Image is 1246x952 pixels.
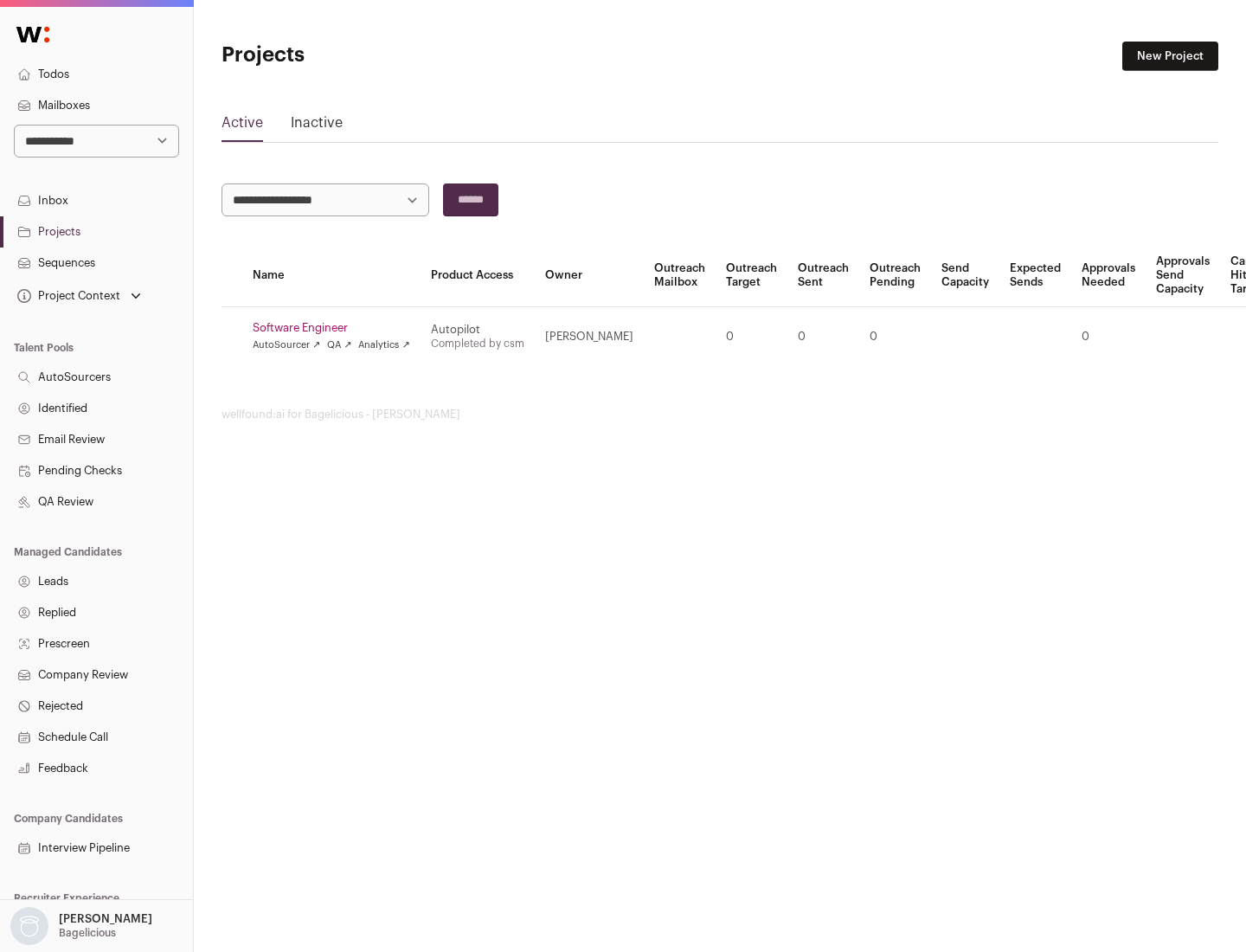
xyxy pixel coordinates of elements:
[59,912,152,926] p: [PERSON_NAME]
[222,408,1218,421] footer: wellfound:ai for Bagelicious - [PERSON_NAME]
[931,244,999,307] th: Send Capacity
[10,907,48,945] img: nopic.png
[222,42,554,69] h1: Projects
[999,244,1071,307] th: Expected Sends
[242,244,421,307] th: Name
[253,321,410,335] a: Software Engineer
[14,284,145,308] button: Open dropdown
[358,338,409,352] a: Analytics ↗
[7,17,59,52] img: Wellfound
[859,307,931,367] td: 0
[1122,42,1218,71] a: New Project
[1071,244,1146,307] th: Approvals Needed
[327,338,351,352] a: QA ↗
[222,113,263,140] a: Active
[716,244,787,307] th: Outreach Target
[7,907,156,945] button: Open dropdown
[716,307,787,367] td: 0
[787,307,859,367] td: 0
[421,244,535,307] th: Product Access
[787,244,859,307] th: Outreach Sent
[431,338,524,349] a: Completed by csm
[291,113,343,140] a: Inactive
[1146,244,1220,307] th: Approvals Send Capacity
[644,244,716,307] th: Outreach Mailbox
[431,323,524,337] div: Autopilot
[59,926,116,940] p: Bagelicious
[859,244,931,307] th: Outreach Pending
[253,338,320,352] a: AutoSourcer ↗
[14,289,120,303] div: Project Context
[1071,307,1146,367] td: 0
[535,307,644,367] td: [PERSON_NAME]
[535,244,644,307] th: Owner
